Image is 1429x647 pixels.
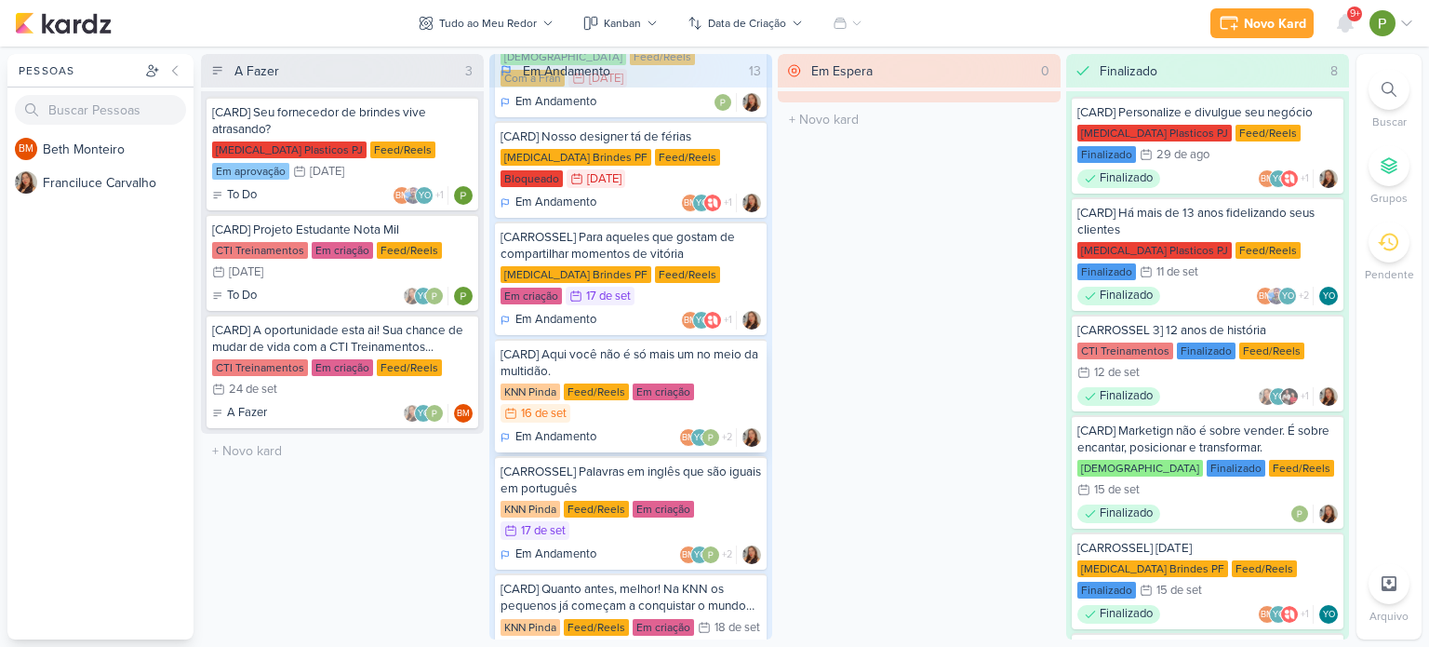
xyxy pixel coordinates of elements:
[564,501,629,518] div: Feed/Reels
[1261,611,1274,620] p: BM
[681,194,737,212] div: Colaboradores: Beth Monteiro, Yasmin Oliveira, Allegra Plásticos e Brindes Personalizados, Paloma...
[393,186,448,205] div: Colaboradores: Beth Monteiro, Guilherme Savio, Yasmin Oliveira, Allegra Plásticos e Brindes Perso...
[1319,287,1338,305] div: Yasmin Oliveira
[415,186,434,205] div: Yasmin Oliveira
[703,194,722,212] img: Allegra Plásticos e Brindes Personalizados
[501,170,563,187] div: Bloqueado
[454,186,473,205] div: Responsável: Paloma Paixão Designer
[454,287,473,305] img: Paloma Paixão Designer
[1100,287,1153,305] p: Finalizado
[501,311,596,330] div: Em Andamento
[212,322,473,356] div: [CARD] A oportunidade esta ai! Sua chance de mudar de vida com a CTI Treinamentos...
[1077,287,1160,305] div: Finalizado
[1258,387,1276,406] img: Franciluce Carvalho
[696,199,708,209] p: YO
[742,546,761,564] img: Franciluce Carvalho
[564,384,629,400] div: Feed/Reels
[696,317,708,326] p: YO
[742,93,761,112] img: Franciluce Carvalho
[633,384,694,400] div: Em criação
[722,195,732,210] span: +1
[690,546,709,564] div: Yasmin Oliveira
[1258,605,1314,624] div: Colaboradores: Beth Monteiro, Yasmin Oliveira, Allegra Plásticos e Brindes Personalizados, Paloma...
[1177,343,1235,359] div: Finalizado
[312,242,373,259] div: Em criação
[234,61,279,81] div: A Fazer
[377,242,442,259] div: Feed/Reels
[1319,387,1338,406] div: Responsável: Franciluce Carvalho
[458,61,480,81] div: 3
[1319,287,1338,305] div: Responsável: Yasmin Oliveira
[15,171,37,194] img: Franciluce Carvalho
[1100,61,1157,81] div: Finalizado
[454,287,473,305] div: Responsável: Paloma Paixão Designer
[1356,69,1422,130] li: Ctrl + F
[1370,190,1408,207] p: Grupos
[395,192,408,201] p: BM
[1280,387,1299,406] img: cti direção
[1319,169,1338,188] div: Responsável: Franciluce Carvalho
[501,288,562,304] div: Em criação
[501,501,560,518] div: KNN Pinda
[714,622,760,634] div: 18 de set
[811,61,873,81] div: Em Espera
[586,290,631,303] div: 17 de set
[370,142,435,158] div: Feed/Reels
[714,93,737,112] div: Colaboradores: Paloma Paixão Designer
[1261,175,1274,184] p: BM
[692,194,711,212] div: Yasmin Oliveira
[1350,7,1360,21] span: 9+
[1267,287,1286,305] img: Guilherme Savio
[1034,61,1057,81] div: 0
[692,311,711,330] div: Yasmin Oliveira
[1299,607,1309,622] span: +1
[742,194,761,212] div: Responsável: Franciluce Carvalho
[403,287,448,305] div: Colaboradores: Franciluce Carvalho, Yasmin Oliveira, Paloma Paixão Designer
[684,317,697,326] p: BM
[393,186,411,205] div: Beth Monteiro
[515,311,596,330] p: Em Andamento
[742,428,761,447] img: Franciluce Carvalho
[1100,505,1153,523] p: Finalizado
[15,62,141,79] div: Pessoas
[1319,387,1338,406] img: Franciluce Carvalho
[1077,146,1136,163] div: Finalizado
[1077,104,1338,121] div: [CARD] Personalize e divulgue seu negócio
[457,410,470,419] p: BM
[1299,171,1309,186] span: +1
[681,311,737,330] div: Colaboradores: Beth Monteiro, Yasmin Oliveira, Allegra Plásticos e Brindes Personalizados, Paloma...
[1323,292,1335,302] p: YO
[1290,505,1309,523] img: Paloma Paixão Designer
[1269,169,1288,188] div: Yasmin Oliveira
[501,619,560,636] div: KNN Pinda
[1077,205,1338,238] div: [CARD] Há mais de 13 anos fidelizando seus clientes
[1269,605,1288,624] div: Yasmin Oliveira
[501,128,761,145] div: [CARD] Nosso designer tá de férias
[1077,605,1160,624] div: Finalizado
[1319,605,1338,624] div: Responsável: Yasmin Oliveira
[418,292,430,302] p: YO
[681,311,700,330] div: Beth Monteiro
[741,61,768,81] div: 13
[227,287,257,305] p: To Do
[43,173,194,193] div: F r a n c i l u c e C a r v a l h o
[1077,582,1136,599] div: Finalizado
[1232,560,1297,577] div: Feed/Reels
[212,142,367,158] div: [MEDICAL_DATA] Plasticos PJ
[1077,125,1232,142] div: [MEDICAL_DATA] Plasticos PJ
[633,619,694,636] div: Em criação
[1077,387,1160,406] div: Finalizado
[1256,287,1275,305] div: Beth Monteiro
[1100,169,1153,188] p: Finalizado
[501,346,761,380] div: [CARD] Aqui você não é só mais um no meio da multidão.
[1210,8,1314,38] button: Novo Kard
[1258,387,1314,406] div: Colaboradores: Franciluce Carvalho, Yasmin Oliveira, cti direção, Paloma Paixão Designer
[720,430,732,445] span: +2
[655,149,720,166] div: Feed/Reels
[212,104,473,138] div: [CARD] Seu fornecedor de brindes vive atrasando?
[501,464,761,497] div: [CARROSSEL] Palavras em inglês que são iguais em português
[521,525,566,537] div: 17 de set
[701,546,720,564] img: Paloma Paixão Designer
[414,287,433,305] div: Yasmin Oliveira
[722,313,732,328] span: +1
